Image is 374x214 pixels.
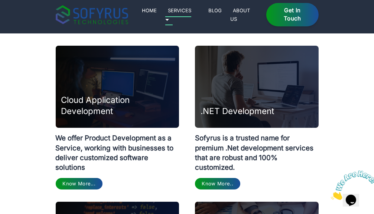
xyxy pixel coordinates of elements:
[206,6,225,15] a: Blog
[201,106,274,117] h3: .NET Development
[266,3,318,27] a: Get in Touch
[61,94,179,117] h3: Cloud Application Development
[139,6,160,15] a: Home
[165,6,192,25] a: Services 🞃
[56,128,179,172] p: We offer Product Development as a Service, working with businesses to deliver customized software...
[328,168,374,203] iframe: chat widget
[195,178,240,189] a: Know More..
[3,3,49,32] img: Chat attention grabber
[195,128,319,172] p: Sofyrus is a trusted name for premium .Net development services that are robust and 100% customized.
[230,6,250,23] a: About Us
[56,178,103,189] a: Know More...
[56,5,128,24] img: sofyrus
